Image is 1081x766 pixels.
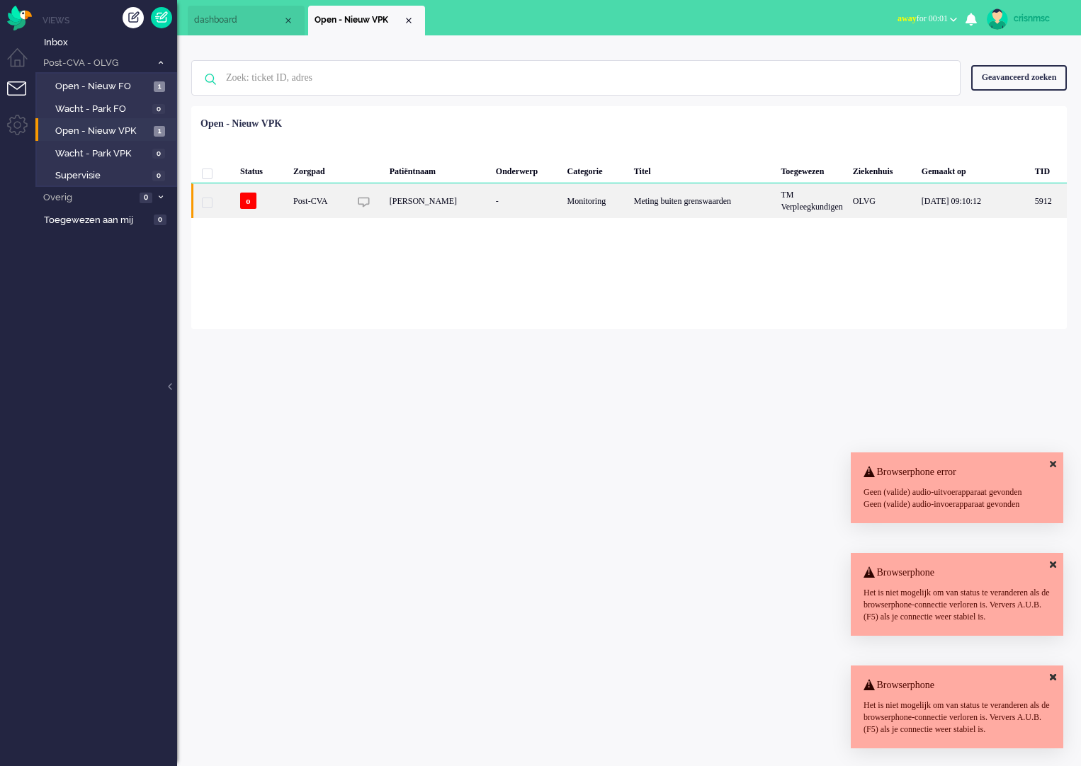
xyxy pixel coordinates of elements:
img: avatar [987,8,1008,30]
div: 5912 [191,183,1067,218]
button: awayfor 00:01 [889,8,966,29]
div: Categorie [562,155,629,183]
a: Quick Ticket [151,7,172,28]
div: Toegewezen [776,155,847,183]
img: flow_omnibird.svg [7,6,32,30]
span: Toegewezen aan mij [44,214,149,227]
img: ic-search-icon.svg [192,61,229,98]
span: Inbox [44,36,177,50]
a: Supervisie 0 [41,167,176,183]
div: Creëer ticket [123,7,144,28]
span: dashboard [194,14,283,26]
li: Dashboard menu [7,48,39,80]
span: 1 [154,126,165,137]
div: Titel [629,155,776,183]
span: Open - Nieuw VPK [55,125,150,138]
div: Zorgpad [288,155,349,183]
span: 0 [152,171,165,181]
a: Inbox [41,34,177,50]
li: Views [43,14,177,26]
a: Toegewezen aan mij 0 [41,212,177,227]
div: Meting buiten grenswaarden [629,183,776,218]
img: ic_chat_grey.svg [358,196,370,208]
div: Geavanceerd zoeken [971,65,1067,90]
div: OLVG [848,183,917,218]
a: Omnidesk [7,9,32,20]
div: Ziekenhuis [848,155,917,183]
div: Open - Nieuw VPK [200,117,282,131]
li: Tickets menu [7,81,39,113]
li: Admin menu [7,115,39,147]
span: Overig [41,191,135,205]
a: Wacht - Park VPK 0 [41,145,176,161]
span: o [240,193,256,209]
h4: Browserphone [864,567,1051,578]
div: Status [235,155,288,183]
div: Het is niet mogelijk om van status te veranderen als de browserphone-connectie verloren is. Verve... [864,587,1051,623]
h4: Browserphone error [864,467,1051,477]
div: Post-CVA [288,183,349,218]
a: Wacht - Park FO 0 [41,101,176,116]
span: 0 [154,215,166,225]
a: Open - Nieuw FO 1 [41,78,176,93]
div: Het is niet mogelijk om van status te veranderen als de browserphone-connectie verloren is. Verve... [864,699,1051,736]
span: for 00:01 [898,13,948,23]
div: TM Verpleegkundigen [776,183,847,218]
span: Open - Nieuw FO [55,80,150,93]
h4: Browserphone [864,680,1051,690]
li: View [308,6,425,35]
input: Zoek: ticket ID, adres [215,61,941,95]
span: Wacht - Park FO [55,103,149,116]
div: Patiëntnaam [385,155,491,183]
div: Monitoring [562,183,629,218]
span: away [898,13,917,23]
div: Gemaakt op [917,155,1030,183]
span: 0 [152,104,165,115]
div: Close tab [403,15,414,26]
div: Close tab [283,15,294,26]
li: awayfor 00:01 [889,4,966,35]
div: - [491,183,562,218]
span: 1 [154,81,165,92]
div: Geen (valide) audio-uitvoerapparaat gevonden Geen (valide) audio-invoerapparaat gevonden [864,486,1051,510]
div: crisnmsc [1014,11,1067,25]
span: Wacht - Park VPK [55,147,149,161]
span: 0 [140,193,152,203]
a: crisnmsc [984,8,1067,30]
div: TID [1030,155,1067,183]
li: Dashboard [188,6,305,35]
div: [DATE] 09:10:12 [917,183,1030,218]
span: 0 [152,149,165,159]
a: Open - Nieuw VPK 1 [41,122,176,138]
div: Onderwerp [491,155,562,183]
span: Open - Nieuw VPK [315,14,403,26]
span: Supervisie [55,169,149,183]
span: Post-CVA - OLVG [41,57,151,70]
div: [PERSON_NAME] [385,183,491,218]
div: 5912 [1030,183,1067,218]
